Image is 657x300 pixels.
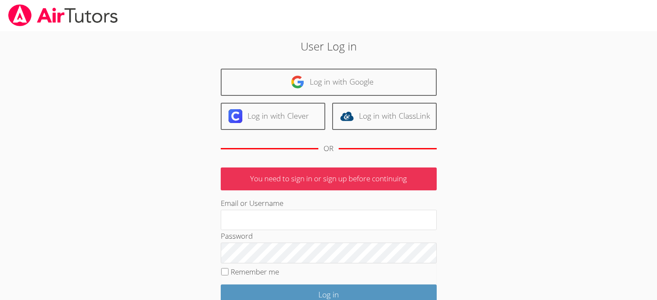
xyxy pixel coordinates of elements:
img: clever-logo-6eab21bc6e7a338710f1a6ff85c0baf02591cd810cc4098c63d3a4b26e2feb20.svg [229,109,242,123]
img: google-logo-50288ca7cdecda66e5e0955fdab243c47b7ad437acaf1139b6f446037453330a.svg [291,75,305,89]
label: Email or Username [221,198,283,208]
label: Password [221,231,253,241]
a: Log in with Google [221,69,437,96]
h2: User Log in [151,38,506,54]
a: Log in with ClassLink [332,103,437,130]
img: airtutors_banner-c4298cdbf04f3fff15de1276eac7730deb9818008684d7c2e4769d2f7ddbe033.png [7,4,119,26]
p: You need to sign in or sign up before continuing [221,167,437,190]
a: Log in with Clever [221,103,325,130]
img: classlink-logo-d6bb404cc1216ec64c9a2012d9dc4662098be43eaf13dc465df04b49fa7ab582.svg [340,109,354,123]
div: OR [324,142,333,155]
label: Remember me [231,267,279,277]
